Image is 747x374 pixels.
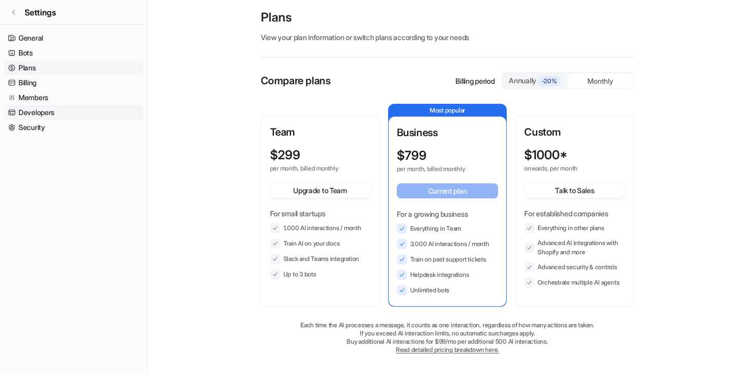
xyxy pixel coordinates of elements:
[270,124,371,140] p: Team
[538,76,561,86] span: -20%
[568,73,634,88] div: Monthly
[455,76,494,86] p: Billing period
[397,254,499,265] li: Train on past support tickets
[397,165,480,173] p: per month, billed monthly
[4,61,143,75] a: Plans
[524,223,625,233] li: Everything in other plans
[397,183,499,198] button: Current plan
[261,338,635,346] p: Buy additional AI interactions for $99/mo per additional 500 AI interactions.
[396,346,499,353] a: Read detailed pricing breakdown here.
[506,75,564,86] div: Annually
[270,148,300,162] p: $ 299
[524,124,625,140] p: Custom
[261,73,331,88] p: Compare plans
[397,239,499,249] li: 3,000 AI interactions / month
[397,148,427,163] p: $ 799
[4,105,143,120] a: Developers
[261,329,635,338] p: If you exceed AI interaction limits, no automatic surcharges apply.
[397,285,499,295] li: Unlimited bots
[397,209,499,219] p: For a growing business
[25,6,56,18] span: Settings
[270,183,371,198] button: Upgrade to Team
[270,164,352,173] p: per month, billed monthly
[524,238,625,257] li: Advanced AI integrations with Shopify and more
[524,208,625,219] p: For established companies
[261,32,635,43] p: View your plan information or switch plans according to your needs
[4,90,143,105] a: Members
[524,277,625,288] li: Orchestrate multiple AI agents
[397,223,499,234] li: Everything in Team
[270,223,371,233] li: 1,000 AI interactions / month
[270,254,371,264] li: Slack and Teams integration
[270,238,371,249] li: Train AI on your docs
[4,120,143,135] a: Security
[261,9,635,26] p: Plans
[524,164,606,173] p: onwards, per month
[270,269,371,279] li: Up to 3 bots
[261,321,635,329] p: Each time the AI processes a message, it counts as one interaction, regardless of how many action...
[4,76,143,90] a: Billing
[4,31,143,45] a: General
[524,262,625,272] li: Advanced security & controls
[389,104,507,117] p: Most popular
[524,183,625,198] button: Talk to Sales
[270,208,371,219] p: For small startups
[4,46,143,60] a: Bots
[397,270,499,280] li: Helpdesk integrations
[397,125,499,140] p: Business
[524,148,567,162] p: $ 1000*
